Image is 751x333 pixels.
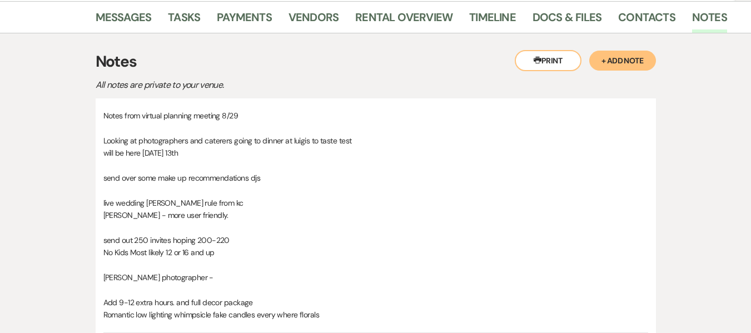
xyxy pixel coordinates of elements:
[103,135,648,147] p: Looking at photographers and caterers going to dinner at luigis to taste test
[96,50,656,73] h3: Notes
[103,296,648,309] p: Add 9-12 extra hours. and full decor package
[103,309,648,321] p: Romantic low lighting whimpsicle fake candles every where florals
[168,8,200,33] a: Tasks
[103,246,648,259] p: No Kids Most likely 12 or 16 and up
[103,197,648,209] p: live wedding [PERSON_NAME] rule from kc
[103,172,648,184] p: send over some make up recommendations djs
[618,8,675,33] a: Contacts
[217,8,272,33] a: Payments
[533,8,601,33] a: Docs & Files
[103,110,648,122] p: Notes from virtual planning meeting 8/29
[103,209,648,221] p: [PERSON_NAME] - more user friendly.
[96,78,485,92] p: All notes are private to your venue.
[103,234,648,246] p: send out 250 invites hoping 200-220
[289,8,339,33] a: Vendors
[469,8,516,33] a: Timeline
[589,51,656,71] button: + Add Note
[692,8,727,33] a: Notes
[103,271,648,284] p: [PERSON_NAME] photographer -
[355,8,452,33] a: Rental Overview
[515,50,581,71] button: Print
[96,8,152,33] a: Messages
[103,147,648,159] p: will be here [DATE] 13th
